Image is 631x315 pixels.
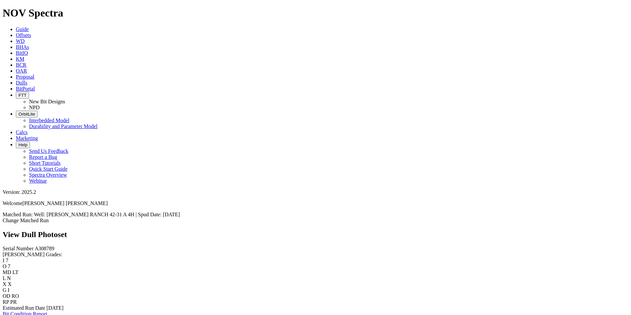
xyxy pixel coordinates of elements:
[12,293,19,299] span: RO
[16,141,30,148] button: Help
[22,200,108,206] span: [PERSON_NAME] [PERSON_NAME]
[16,135,38,141] a: Marketing
[3,263,7,269] label: O
[16,26,29,32] a: Guide
[16,92,29,99] button: FTT
[10,299,17,305] span: PR
[3,275,6,281] label: L
[3,212,33,217] span: Matched Run:
[3,246,34,251] label: Serial Number
[29,105,40,110] a: NPD
[6,258,8,263] span: 7
[16,44,29,50] a: BHAs
[47,305,64,311] span: [DATE]
[8,287,10,293] span: I
[35,246,54,251] span: A308789
[29,178,47,184] a: Webinar
[3,252,628,258] div: [PERSON_NAME] Grades:
[3,189,628,195] div: Version: 2025.2
[8,263,11,269] span: 7
[3,293,10,299] label: OD
[29,148,68,154] a: Send Us Feedback
[18,112,35,117] span: OrbitLite
[29,172,67,178] a: Spectra Overview
[8,281,12,287] span: X
[3,230,628,239] h2: View Dull Photoset
[16,129,28,135] a: Calcs
[16,32,31,38] a: Offsets
[3,200,628,206] p: Welcome
[13,269,18,275] span: LT
[3,281,7,287] label: X
[3,7,628,19] h1: NOV Spectra
[29,154,57,160] a: Report a Bug
[34,212,180,217] span: Well: [PERSON_NAME] RANCH 42-31 A 4H | Spud Date: [DATE]
[3,218,49,223] a: Change Matched Run
[16,74,34,80] a: Proposal
[3,269,11,275] label: MD
[3,299,9,305] label: RP
[16,50,28,56] a: BitIQ
[16,68,27,74] a: OAR
[29,99,65,104] a: New Bit Designs
[3,287,7,293] label: G
[29,160,61,166] a: Short Tutorials
[18,93,26,98] span: FTT
[16,38,25,44] a: WD
[16,111,38,118] button: OrbitLite
[16,80,27,86] a: Dulls
[18,142,27,147] span: Help
[3,305,45,311] label: Estimated Run Date
[16,56,24,62] a: KM
[29,166,67,172] a: Quick Start Guide
[29,118,69,123] a: Interbedded Model
[29,123,98,129] a: Durability and Parameter Model
[3,258,4,263] label: I
[7,275,11,281] span: N
[16,86,35,91] a: BitPortal
[16,62,26,68] a: BCR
